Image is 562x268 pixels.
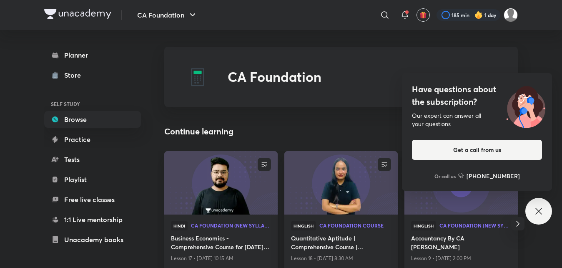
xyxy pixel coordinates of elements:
[228,69,321,85] h2: CA Foundation
[411,234,511,253] a: Accountancy By CA [PERSON_NAME]
[171,234,271,253] a: Business Economics - Comprehensive Course for [DATE] and Onwards
[504,8,518,22] img: Tina kalita
[411,253,511,264] p: Lesson 9 • [DATE] 2:00 PM
[44,9,111,19] img: Company Logo
[44,97,141,111] h6: SELF STUDY
[44,231,141,248] a: Unacademy books
[44,131,141,148] a: Practice
[171,221,188,230] span: Hindi
[44,67,141,83] a: Store
[416,8,430,22] button: avatar
[412,111,542,128] div: Our expert can answer all your questions
[291,234,391,253] a: Quantitative Aptitude | Comprehensive Course | [PERSON_NAME]
[474,11,483,19] img: streak
[64,70,86,80] div: Store
[44,151,141,168] a: Tests
[419,11,427,19] img: avatar
[467,172,520,180] h6: [PHONE_NUMBER]
[412,140,542,160] button: Get a call from us
[163,150,278,215] img: new-thumbnail
[499,83,552,128] img: ttu_illustration_new.svg
[291,253,391,264] p: Lesson 18 • [DATE] 8:30 AM
[171,253,271,264] p: Lesson 17 • [DATE] 10:15 AM
[291,221,316,230] span: Hinglish
[458,172,520,180] a: [PHONE_NUMBER]
[44,111,141,128] a: Browse
[164,125,233,138] h2: Continue learning
[434,172,456,180] p: Or call us
[184,63,211,90] img: CA Foundation
[191,223,271,229] a: CA Foundation (New Syllabus)
[44,171,141,188] a: Playlist
[44,191,141,208] a: Free live classes
[44,9,111,21] a: Company Logo
[44,47,141,63] a: Planner
[412,83,542,108] h4: Have questions about the subscription?
[319,223,391,229] a: CA Foundation Course
[164,151,278,215] a: new-thumbnail
[44,211,141,228] a: 1:1 Live mentorship
[283,150,399,215] img: new-thumbnail
[284,151,398,215] a: new-thumbnail
[411,221,436,230] span: Hinglish
[132,7,203,23] button: CA Foundation
[439,223,511,229] a: CA Foundation (New Syllabus)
